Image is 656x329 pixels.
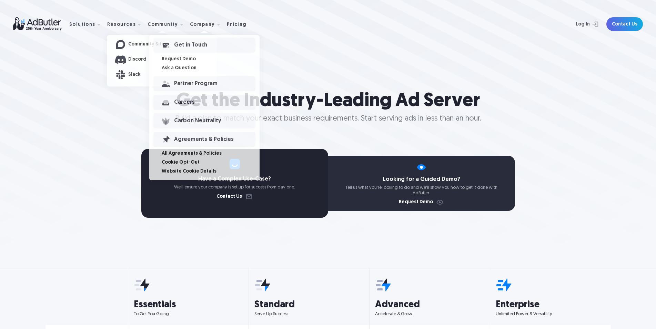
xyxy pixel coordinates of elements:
[141,176,328,182] h4: Have a Complex Use-Case?
[227,21,252,27] a: Pricing
[134,311,243,317] p: To Get You Going
[162,151,260,156] a: All Agreements & Policies
[375,300,484,310] h3: Advanced
[149,35,260,180] nav: Company
[148,13,189,35] div: Community
[216,194,253,199] a: Contact Us
[174,43,255,48] div: Get in Touch
[606,17,643,31] a: Contact Us
[148,22,178,27] div: Community
[69,13,106,35] div: Solutions
[153,132,255,147] a: Agreements & Policies
[254,300,364,310] h3: Standard
[174,137,255,142] div: Agreements & Policies
[174,100,255,105] div: Careers
[153,38,255,53] a: Get in Touch
[328,185,515,196] p: Tell us what you're looking to do and we'll show you how to get it done with AdButler.
[227,22,247,27] div: Pricing
[153,95,255,110] a: Careers
[162,169,260,174] a: Website Cookie Details
[107,35,217,86] nav: Community
[153,113,255,128] a: Carbon Neutrality
[134,300,243,310] h3: Essentials
[153,76,255,91] a: Partner Program
[174,119,255,123] div: Carbon Neutrality
[69,22,95,27] div: Solutions
[254,311,364,317] p: Serve Up Success
[496,300,605,310] h3: Enterprise
[162,57,260,62] a: Request Demo
[128,72,217,77] a: Slack
[190,22,215,27] div: Company
[496,311,605,317] p: Unlimited Power & Versatility
[328,177,515,182] h4: Looking for a Guided Demo?
[107,22,136,27] div: Resources
[141,185,328,190] p: We’ll ensure your company is set up for success from day one.
[190,13,225,35] div: Company
[174,81,255,86] div: Partner Program
[162,66,260,71] a: Ask a Question
[128,42,217,47] a: Community Site
[557,17,602,31] a: Log In
[128,57,217,62] a: Discord
[375,311,484,317] p: Accelerate & Grow
[399,200,444,205] a: Request Demo
[107,13,147,35] div: Resources
[162,160,260,165] a: Cookie Opt-Out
